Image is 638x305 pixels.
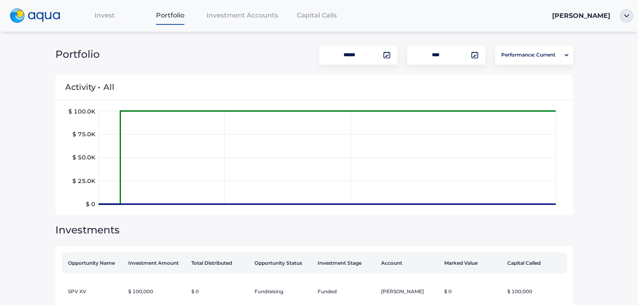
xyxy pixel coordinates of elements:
[72,7,138,24] a: Invest
[103,82,114,92] span: All
[441,253,504,274] th: Marked Value
[203,7,281,24] a: Investment Accounts
[620,9,633,22] img: ellipse
[72,154,96,161] tspan: $ 50.0K
[495,46,573,65] button: Performance: Currentportfolio-arrow
[251,253,314,274] th: Opportunity Status
[86,200,95,208] tspan: $ 0
[138,7,204,24] a: Portfolio
[281,7,352,24] a: Capital Calls
[156,11,184,19] span: Portfolio
[188,280,251,303] td: $ 0
[125,280,188,303] td: $ 100,000
[565,54,568,57] img: portfolio-arrow
[5,7,72,25] a: logo
[378,280,441,303] td: [PERSON_NAME]
[65,72,100,102] span: Activity •
[471,51,479,59] img: calendar
[501,47,555,63] span: Performance: Current
[62,253,125,274] th: Opportunity Name
[552,12,610,20] span: [PERSON_NAME]
[125,253,188,274] th: Investment Amount
[206,11,278,19] span: Investment Accounts
[378,253,441,274] th: Account
[55,48,100,60] span: Portfolio
[188,253,251,274] th: Total Distributed
[441,280,504,303] td: $ 0
[383,51,391,59] img: calendar
[55,224,120,236] span: Investments
[62,280,125,303] td: SPV XV
[10,9,60,23] img: logo
[68,108,96,115] tspan: $ 100.0K
[314,280,377,303] td: Funded
[504,280,567,303] td: $ 100,000
[72,177,96,185] tspan: $ 25.0K
[72,131,96,138] tspan: $ 75.0K
[314,253,377,274] th: Investment Stage
[297,11,337,19] span: Capital Calls
[504,253,567,274] th: Capital Called
[94,11,115,19] span: Invest
[251,280,314,303] td: Fundraising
